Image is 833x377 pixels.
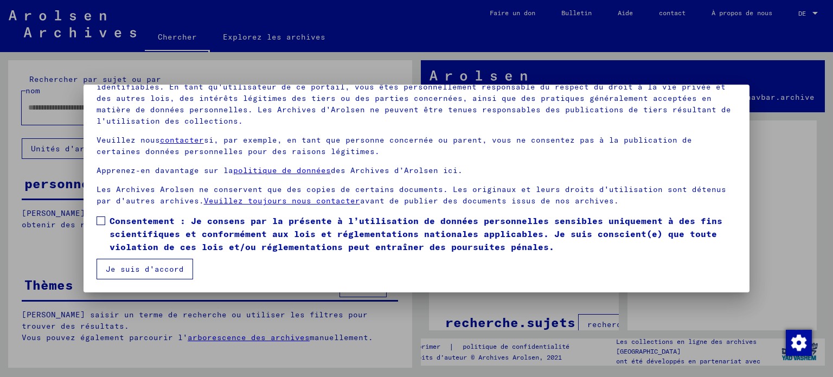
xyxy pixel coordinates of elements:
[110,215,722,252] font: Consentement : Je consens par la présente à l’utilisation de données personnelles sensibles uniqu...
[204,196,360,206] a: Veuillez toujours nous contacter
[233,165,331,175] a: politique de données
[97,135,160,145] font: Veuillez nous
[97,184,726,206] font: Les Archives Arolsen ne conservent que des copies de certains documents. Les originaux et leurs d...
[97,135,692,156] font: si, par exemple, en tant que personne concernée ou parent, vous ne consentez pas à la publication...
[97,259,193,279] button: Je suis d'accord
[97,71,731,126] font: Veuillez noter que ce portail sur les persécutions nazies contient des données sensibles sur des ...
[106,264,184,274] font: Je suis d'accord
[97,165,233,175] font: Apprenez-en davantage sur la
[331,165,463,175] font: des Archives d’Arolsen ici.
[160,135,204,145] a: contacter
[360,196,619,206] font: avant de publier des documents issus de nos archives.
[786,330,812,356] img: Modifier le consentement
